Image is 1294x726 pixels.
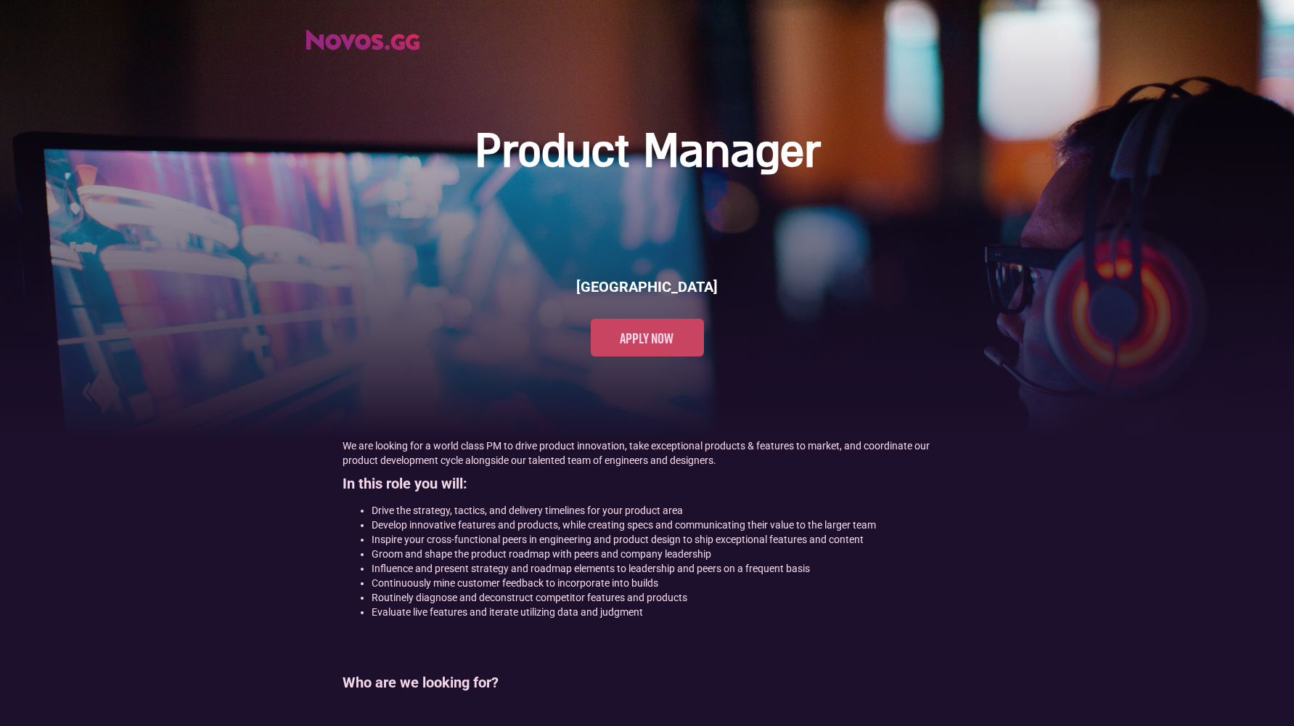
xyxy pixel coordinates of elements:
p: We are looking for a world class PM to drive product innovation, take exceptional products & feat... [343,439,952,468]
strong: Who are we looking for? [343,674,499,691]
li: Drive the strategy, tactics, and delivery timelines for your product area [372,503,952,518]
p: ‍ [343,627,952,641]
li: Continuously mine customer feedback to incorporate into builds [372,576,952,590]
li: Evaluate live features and iterate utilizing data and judgment [372,605,952,619]
h6: [GEOGRAPHIC_DATA] [576,277,718,297]
a: Apply now [591,319,704,356]
h1: Product Manager [475,125,820,182]
li: Routinely diagnose and deconstruct competitor features and products [372,590,952,605]
li: Inspire your cross-functional peers in engineering and product design to ship exceptional feature... [372,532,952,547]
li: Develop innovative features and products, while creating specs and communicating their value to t... [372,518,952,532]
li: Groom and shape the product roadmap with peers and company leadership [372,547,952,561]
li: Influence and present strategy and roadmap elements to leadership and peers on a frequent basis [372,561,952,576]
strong: In this role you will: [343,475,467,492]
p: ‍ [343,702,952,717]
